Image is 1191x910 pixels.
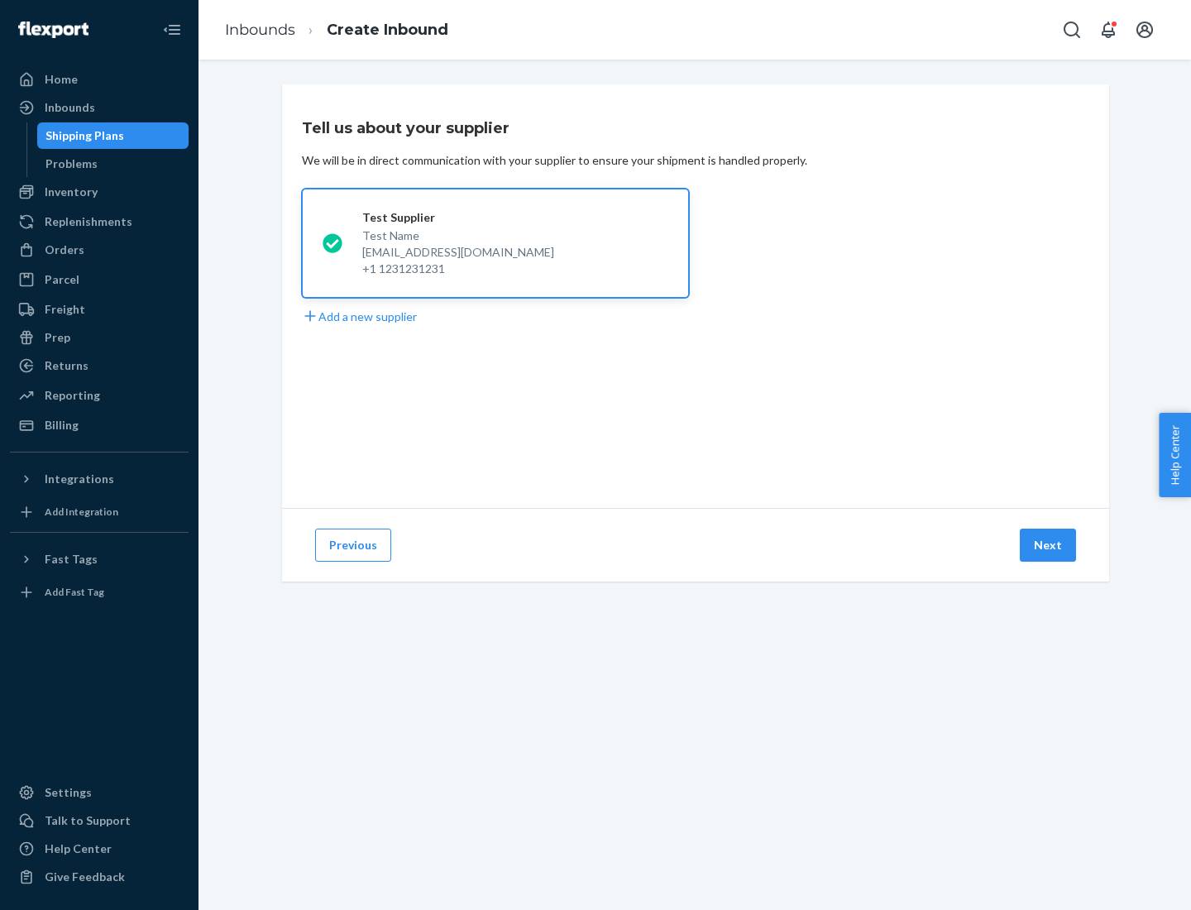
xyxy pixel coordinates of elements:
div: Orders [45,242,84,258]
img: Flexport logo [18,22,88,38]
div: Give Feedback [45,869,125,885]
button: Open Search Box [1055,13,1088,46]
h3: Tell us about your supplier [302,117,509,139]
div: Problems [45,156,98,172]
div: Fast Tags [45,551,98,568]
div: Returns [45,357,88,374]
div: Talk to Support [45,812,131,829]
a: Inbounds [10,94,189,121]
div: Settings [45,784,92,801]
a: Parcel [10,266,189,293]
button: Open account menu [1128,13,1161,46]
a: Replenishments [10,208,189,235]
div: Reporting [45,387,100,404]
div: Add Fast Tag [45,585,104,599]
a: Shipping Plans [37,122,189,149]
div: Home [45,71,78,88]
button: Close Navigation [155,13,189,46]
div: Replenishments [45,213,132,230]
div: Prep [45,329,70,346]
button: Add a new supplier [302,308,417,325]
a: Add Integration [10,499,189,525]
a: Orders [10,237,189,263]
a: Home [10,66,189,93]
ol: breadcrumbs [212,6,462,55]
div: Billing [45,417,79,433]
a: Freight [10,296,189,323]
button: Previous [315,529,391,562]
div: Parcel [45,271,79,288]
div: Add Integration [45,505,118,519]
div: We will be in direct communication with your supplier to ensure your shipment is handled properly. [302,152,807,169]
button: Next [1020,529,1076,562]
div: Integrations [45,471,114,487]
div: Inventory [45,184,98,200]
a: Talk to Support [10,807,189,834]
a: Help Center [10,836,189,862]
div: Shipping Plans [45,127,124,144]
div: Inbounds [45,99,95,116]
a: Problems [37,151,189,177]
a: Add Fast Tag [10,579,189,606]
button: Integrations [10,466,189,492]
button: Give Feedback [10,864,189,890]
div: Help Center [45,841,112,857]
a: Reporting [10,382,189,409]
button: Open notifications [1092,13,1125,46]
button: Fast Tags [10,546,189,572]
a: Create Inbound [327,21,448,39]
a: Inbounds [225,21,295,39]
a: Billing [10,412,189,438]
a: Settings [10,779,189,806]
button: Help Center [1159,413,1191,497]
a: Returns [10,352,189,379]
a: Inventory [10,179,189,205]
div: Freight [45,301,85,318]
a: Prep [10,324,189,351]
